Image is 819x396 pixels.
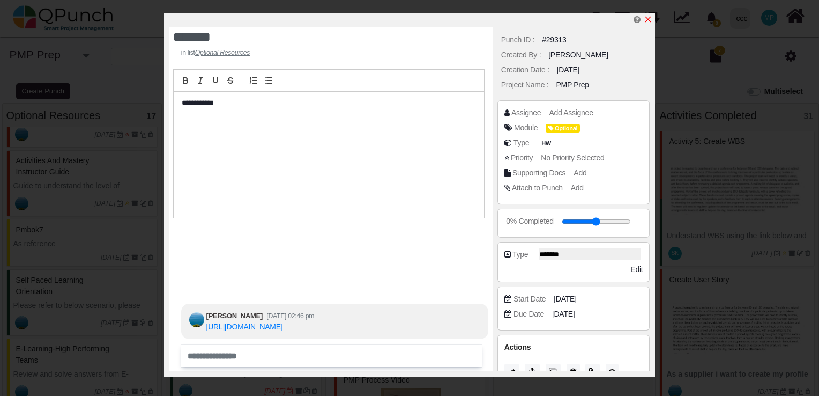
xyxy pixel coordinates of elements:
div: Due Date [513,309,544,320]
span: Add [571,184,584,192]
span: HW [539,139,554,148]
span: Add [574,168,586,177]
div: Punch ID : [501,34,535,46]
div: Type [512,249,528,260]
div: Assignee [511,107,541,119]
div: 0% Completed [506,216,553,227]
span: Edit [630,265,643,274]
div: Creation Date : [501,64,549,76]
b: [PERSON_NAME] [206,312,263,320]
button: History [606,364,619,381]
button: Duration should be greater than 1 day to split [504,364,519,381]
span: Add Assignee [549,108,593,117]
div: Module [514,122,538,134]
button: Copy [546,364,561,381]
i: Edit Punch [634,16,641,24]
button: Move [525,364,540,381]
button: Copy Link [585,364,600,381]
div: [PERSON_NAME] [548,49,608,61]
div: Created By : [501,49,541,61]
div: Start Date [513,294,546,305]
a: [URL][DOMAIN_NAME] [206,322,283,331]
span: No Priority Selected [541,153,604,162]
div: Attach to Punch [512,182,563,194]
small: [DATE] 02:46 pm [266,312,314,320]
div: #29313 [542,34,566,46]
div: Supporting Docs [512,167,565,179]
img: LaQAAAABJRU5ErkJggg== [508,369,517,378]
span: Actions [504,343,531,351]
span: [DATE] [554,294,576,305]
span: Optional [546,124,579,133]
span: [DATE] [552,309,575,320]
button: Delete [567,364,580,381]
div: Type [513,137,529,149]
span: <div><span class="badge badge-secondary" style="background-color: #FCDC00"> <i class="fa fa-tag p... [546,122,579,134]
svg: x [644,15,652,24]
u: Optional Resources [195,49,250,56]
div: [DATE] [557,64,579,76]
cite: Source Title [195,49,250,56]
div: Priority [511,152,533,164]
footer: in list [173,48,430,57]
div: PMP Prep [556,79,589,91]
div: Project Name : [501,79,549,91]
